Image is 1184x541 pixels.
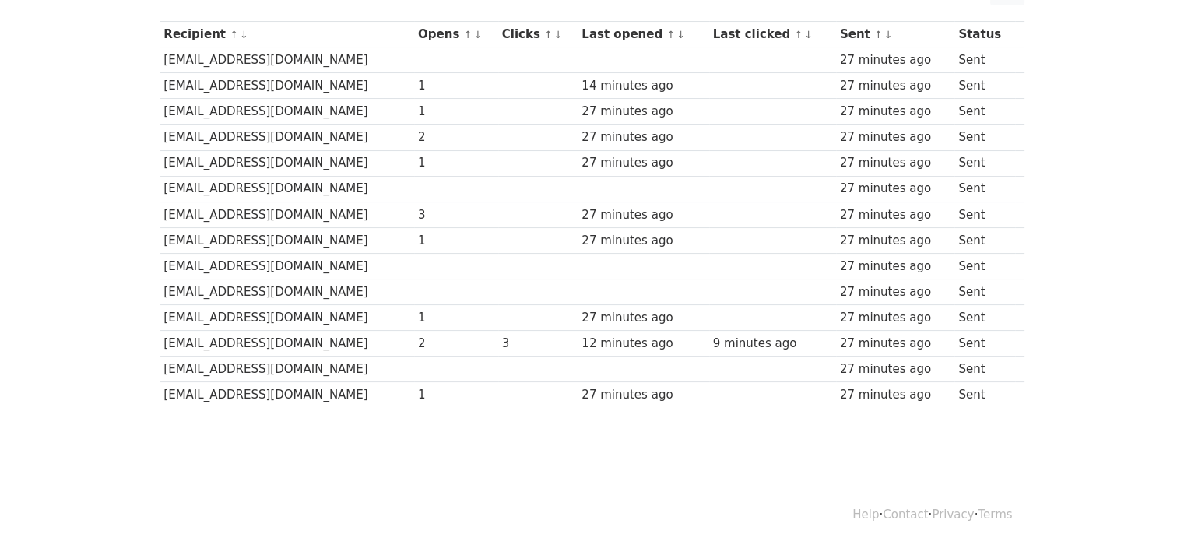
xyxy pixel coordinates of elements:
div: 27 minutes ago [840,283,951,301]
td: Sent [954,331,1014,357]
td: Sent [954,305,1014,331]
iframe: Chat Widget [1106,466,1184,541]
th: Last opened [578,22,708,47]
div: 27 minutes ago [581,128,705,146]
div: 27 minutes ago [840,180,951,198]
div: 27 minutes ago [840,128,951,146]
a: ↓ [804,29,813,40]
td: [EMAIL_ADDRESS][DOMAIN_NAME] [160,73,415,99]
th: Last clicked [709,22,836,47]
div: 27 minutes ago [840,103,951,121]
div: 1 [418,232,494,250]
a: ↓ [884,29,893,40]
div: 27 minutes ago [581,103,705,121]
td: Sent [954,99,1014,125]
td: [EMAIL_ADDRESS][DOMAIN_NAME] [160,47,415,73]
a: ↓ [240,29,248,40]
div: 14 minutes ago [581,77,705,95]
th: Sent [836,22,954,47]
a: Contact [883,508,928,522]
td: [EMAIL_ADDRESS][DOMAIN_NAME] [160,99,415,125]
div: 27 minutes ago [840,77,951,95]
td: [EMAIL_ADDRESS][DOMAIN_NAME] [160,331,415,357]
td: Sent [954,227,1014,253]
div: 9 minutes ago [713,335,833,353]
div: 12 minutes ago [581,335,705,353]
td: [EMAIL_ADDRESS][DOMAIN_NAME] [160,305,415,331]
a: Terms [978,508,1012,522]
td: Sent [954,150,1014,176]
div: 1 [418,309,494,327]
td: Sent [954,253,1014,279]
td: [EMAIL_ADDRESS][DOMAIN_NAME] [160,150,415,176]
td: [EMAIL_ADDRESS][DOMAIN_NAME] [160,253,415,279]
td: [EMAIL_ADDRESS][DOMAIN_NAME] [160,357,415,382]
td: Sent [954,176,1014,202]
a: ↑ [230,29,238,40]
th: Status [954,22,1014,47]
td: Sent [954,47,1014,73]
div: 27 minutes ago [581,206,705,224]
td: Sent [954,125,1014,150]
a: ↑ [544,29,553,40]
a: ↑ [874,29,883,40]
div: 27 minutes ago [581,386,705,404]
th: Clicks [498,22,578,47]
div: 27 minutes ago [581,232,705,250]
a: ↓ [473,29,482,40]
td: [EMAIL_ADDRESS][DOMAIN_NAME] [160,279,415,305]
div: 1 [418,103,494,121]
div: 27 minutes ago [840,258,951,276]
div: 27 minutes ago [840,154,951,172]
td: Sent [954,382,1014,408]
a: Privacy [932,508,974,522]
a: ↑ [794,29,803,40]
td: [EMAIL_ADDRESS][DOMAIN_NAME] [160,125,415,150]
div: 1 [418,386,494,404]
a: ↑ [464,29,473,40]
td: [EMAIL_ADDRESS][DOMAIN_NAME] [160,382,415,408]
a: ↓ [676,29,685,40]
div: 3 [418,206,494,224]
div: 27 minutes ago [840,335,951,353]
div: 27 minutes ago [840,309,951,327]
td: [EMAIL_ADDRESS][DOMAIN_NAME] [160,176,415,202]
td: Sent [954,202,1014,227]
td: Sent [954,357,1014,382]
td: Sent [954,73,1014,99]
div: 27 minutes ago [840,206,951,224]
div: 3 [502,335,574,353]
div: 27 minutes ago [840,51,951,69]
td: [EMAIL_ADDRESS][DOMAIN_NAME] [160,227,415,253]
div: 27 minutes ago [581,309,705,327]
td: [EMAIL_ADDRESS][DOMAIN_NAME] [160,202,415,227]
th: Opens [414,22,498,47]
a: ↓ [554,29,563,40]
th: Recipient [160,22,415,47]
td: Sent [954,279,1014,305]
div: 1 [418,154,494,172]
a: Help [852,508,879,522]
div: 1 [418,77,494,95]
div: 2 [418,335,494,353]
div: 27 minutes ago [840,360,951,378]
div: 27 minutes ago [840,386,951,404]
div: 27 minutes ago [581,154,705,172]
a: ↑ [666,29,675,40]
div: 2 [418,128,494,146]
div: 27 minutes ago [840,232,951,250]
